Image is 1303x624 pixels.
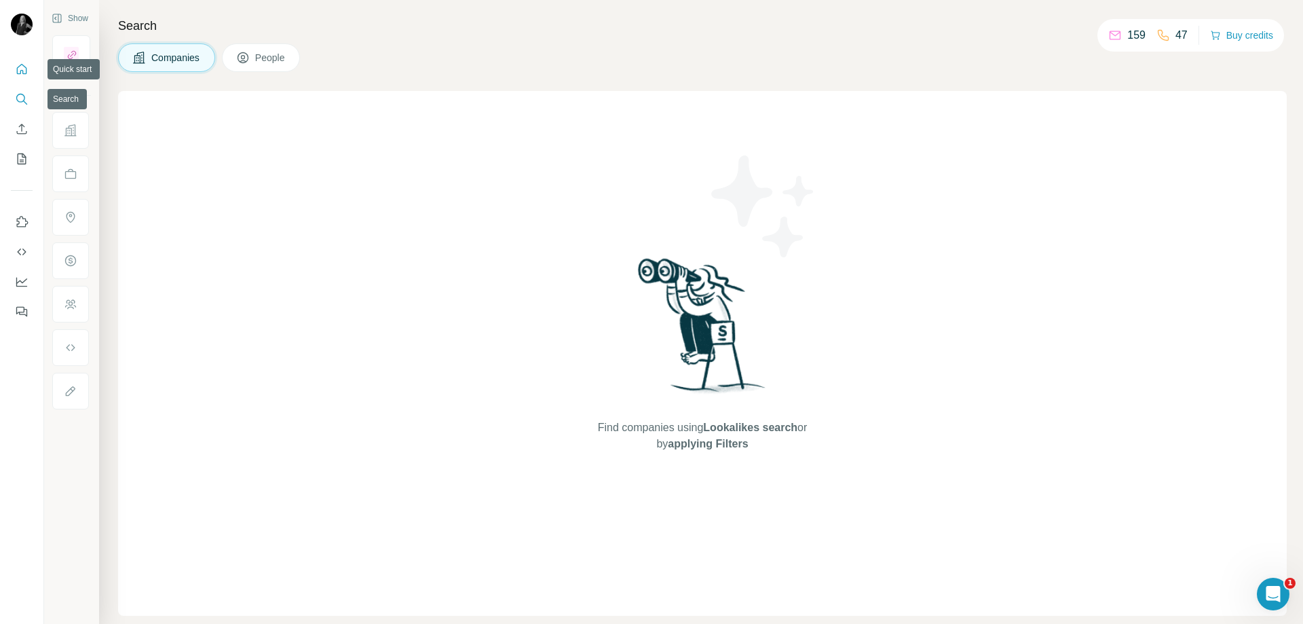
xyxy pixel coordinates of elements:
[11,117,33,141] button: Enrich CSV
[1127,27,1146,43] p: 159
[594,420,811,452] span: Find companies using or by
[11,299,33,324] button: Feedback
[632,255,773,406] img: Surfe Illustration - Woman searching with binoculars
[11,147,33,171] button: My lists
[1210,26,1273,45] button: Buy credits
[1175,27,1188,43] p: 47
[118,16,1287,35] h4: Search
[11,57,33,81] button: Quick start
[1285,578,1296,589] span: 1
[11,14,33,35] img: Avatar
[11,87,33,111] button: Search
[702,145,825,268] img: Surfe Illustration - Stars
[1257,578,1289,610] iframe: Intercom live chat
[11,270,33,294] button: Dashboard
[11,210,33,234] button: Use Surfe on LinkedIn
[42,8,98,29] button: Show
[703,422,797,433] span: Lookalikes search
[151,51,201,65] span: Companies
[668,438,748,449] span: applying Filters
[11,240,33,264] button: Use Surfe API
[255,51,286,65] span: People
